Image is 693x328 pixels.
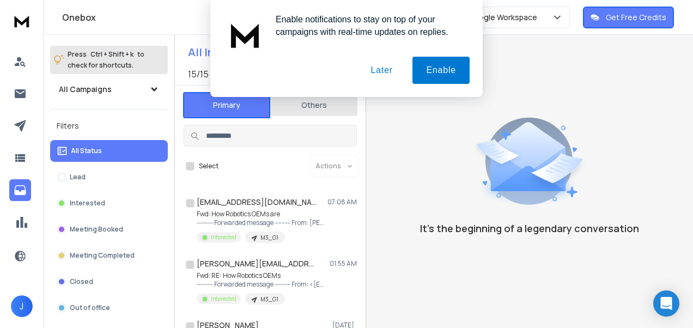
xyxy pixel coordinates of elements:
p: Interested [211,233,236,241]
div: Enable notifications to stay on top of your campaigns with real-time updates on replies. [267,13,470,38]
p: Meeting Booked [70,225,123,234]
button: Meeting Completed [50,245,168,266]
button: Meeting Booked [50,218,168,240]
p: It’s the beginning of a legendary conversation [420,221,639,236]
button: J [11,295,33,317]
button: Primary [183,92,270,118]
p: Interested [70,199,105,208]
p: Fwd: RE: How Robotics OEMs [197,271,327,280]
p: ---------- Forwarded message --------- From: [PERSON_NAME] [197,218,327,227]
p: Out of office [70,303,110,312]
button: Out of office [50,297,168,319]
p: Fwd: How Robotics OEMs are [197,210,327,218]
h3: Filters [50,118,168,133]
div: Open Intercom Messenger [653,290,679,317]
p: 07:08 AM [327,198,357,206]
p: Lead [70,173,86,181]
p: All Status [71,147,102,155]
p: Meeting Completed [70,251,135,260]
button: Others [270,93,357,117]
label: Select [199,162,218,171]
button: Closed [50,271,168,293]
p: Interested [211,295,236,303]
button: Later [357,57,406,84]
h1: [PERSON_NAME][EMAIL_ADDRESS][DOMAIN_NAME] +1 [197,258,317,269]
h1: [EMAIL_ADDRESS][DOMAIN_NAME] +1 [197,197,317,208]
button: All Status [50,140,168,162]
p: 01:55 AM [330,259,357,268]
p: M3_G1 [260,295,278,303]
button: Enable [412,57,470,84]
p: Closed [70,277,93,286]
button: Lead [50,166,168,188]
img: notification icon [223,13,267,57]
p: ---------- Forwarded message --------- From: <[EMAIL_ADDRESS][DOMAIN_NAME] [197,280,327,289]
button: Interested [50,192,168,214]
p: M3_G1 [260,234,278,242]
